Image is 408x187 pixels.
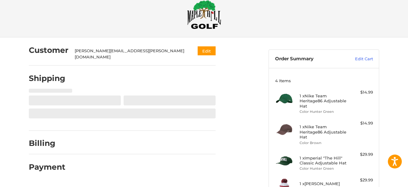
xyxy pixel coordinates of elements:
[300,140,347,146] li: Color Brown
[349,120,373,126] div: $14.99
[342,56,373,62] a: Edit Cart
[29,138,65,148] h2: Billing
[357,170,408,187] iframe: Google Customer Reviews
[300,166,347,171] li: Color Hunter Green
[29,162,65,172] h2: Payment
[349,89,373,96] div: $14.99
[300,109,347,114] li: Color Hunter Green
[75,48,186,60] div: [PERSON_NAME][EMAIL_ADDRESS][PERSON_NAME][DOMAIN_NAME]
[349,177,373,183] div: $29.99
[29,45,68,55] h2: Customer
[300,155,347,166] h4: 1 x Imperial "The Hill" Classic Adjustable Hat
[275,56,342,62] h3: Order Summary
[198,46,216,55] button: Edit
[300,93,347,108] h4: 1 x Nike Team Heritage86 Adjustable Hat
[29,74,65,83] h2: Shipping
[275,78,373,83] h3: 4 Items
[349,151,373,158] div: $29.99
[300,124,347,139] h4: 1 x Nike Team Heritage86 Adjustable Hat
